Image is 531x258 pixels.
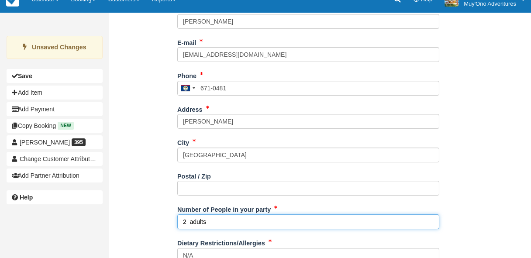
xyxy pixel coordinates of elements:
b: Save [18,72,32,79]
span: New [58,122,74,129]
span: [PERSON_NAME] [20,139,70,146]
label: Dietary Restrictions/Allergies [177,236,265,248]
button: Add Partner Attribution [7,169,103,182]
label: Phone [177,69,197,81]
a: [PERSON_NAME] 395 [7,135,103,149]
button: Copy Booking New [7,119,103,133]
label: City [177,135,189,148]
b: Help [20,194,33,201]
label: Number of People in your party [177,202,271,214]
a: Help [7,190,103,204]
button: Change Customer Attribution [7,152,103,166]
button: Save [7,69,103,83]
label: E-mail [177,35,196,48]
label: Postal / Zip [177,169,211,181]
button: Add Item [7,86,103,100]
div: Belize: +501 [178,81,198,95]
span: 395 [72,138,86,146]
strong: Unsaved Changes [32,44,86,51]
label: Address [177,102,203,114]
span: Change Customer Attribution [20,155,98,162]
button: Add Payment [7,102,103,116]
